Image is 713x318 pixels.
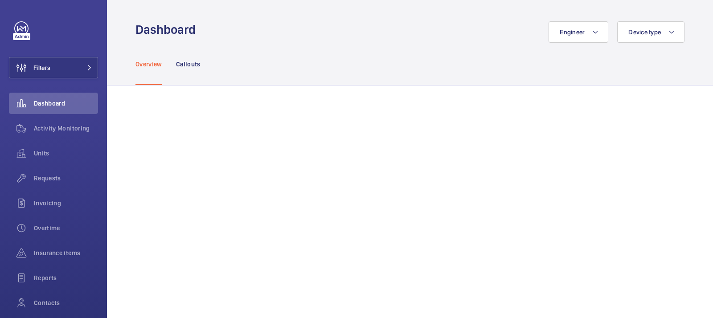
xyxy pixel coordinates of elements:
[34,298,98,307] span: Contacts
[560,29,585,36] span: Engineer
[34,249,98,257] span: Insurance items
[549,21,608,43] button: Engineer
[34,149,98,158] span: Units
[34,124,98,133] span: Activity Monitoring
[628,29,661,36] span: Device type
[34,174,98,183] span: Requests
[135,21,201,38] h1: Dashboard
[33,63,50,72] span: Filters
[34,199,98,208] span: Invoicing
[135,60,162,69] p: Overview
[34,273,98,282] span: Reports
[617,21,684,43] button: Device type
[34,99,98,108] span: Dashboard
[34,224,98,232] span: Overtime
[9,57,98,78] button: Filters
[176,60,201,69] p: Callouts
